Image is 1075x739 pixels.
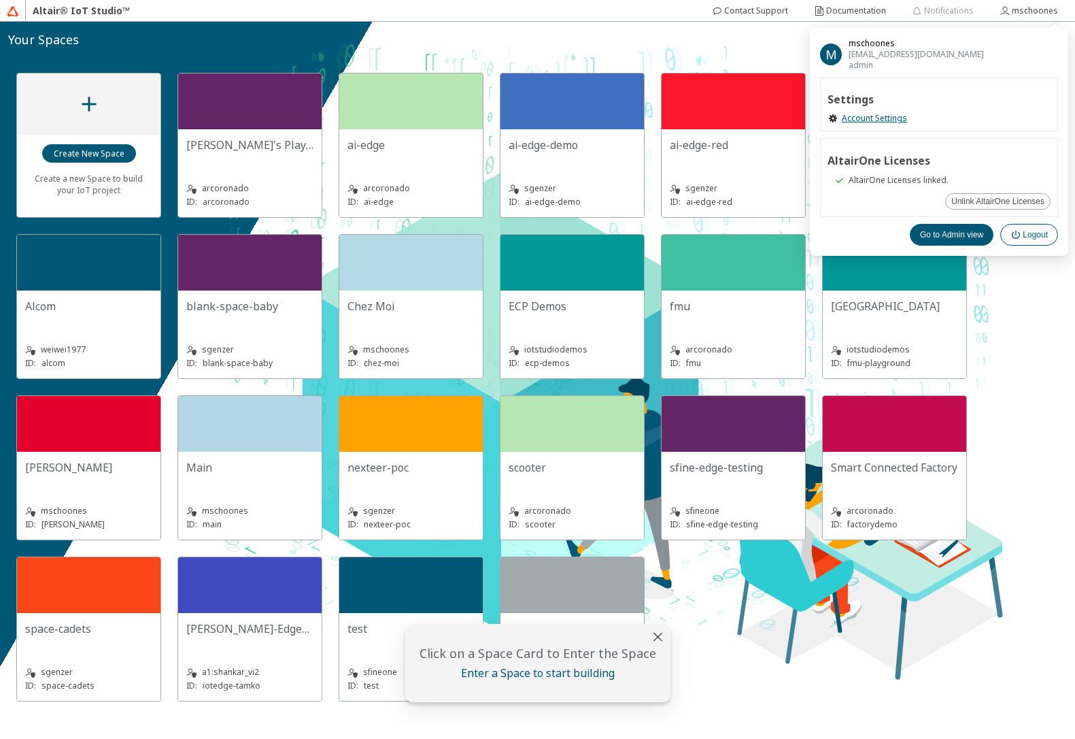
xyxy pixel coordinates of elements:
p: scooter [525,519,556,530]
p: ID: [509,519,519,530]
unity-typography: Chez Moi [347,299,475,314]
p: space-cadets [41,680,95,691]
unity-typography: Enter a Space to start building [413,666,662,680]
span: admin [849,60,984,71]
unity-typography: ai-edge [347,137,475,152]
h2: Settings [827,94,1051,105]
span: AltairOne Licenses linked. [849,175,949,186]
unity-typography: sgenzer [509,182,636,195]
p: ID: [347,519,358,530]
p: ID: [25,680,36,691]
p: test [364,680,379,691]
unity-typography: [PERSON_NAME]'s Playground [186,137,313,152]
p: ai-edge-demo [525,196,581,208]
unity-typography: mschoones [186,504,313,518]
p: arcoronado [203,196,250,208]
unity-typography: mschoones [25,504,152,518]
p: ID: [670,357,681,369]
p: ai-edge-red [686,196,732,208]
p: ID: [831,519,842,530]
p: main [203,519,222,530]
p: ID: [509,196,519,208]
unity-typography: Smart Connected Factory [831,460,958,475]
unity-typography: mschoones [347,343,475,357]
unity-typography: Main [186,460,313,475]
a: Account Settings [842,113,907,124]
unity-typography: sfineone [347,666,475,679]
p: ID: [25,357,36,369]
unity-typography: blank-space-baby [186,299,313,314]
unity-typography: [GEOGRAPHIC_DATA] [831,299,958,314]
p: factorydemo [847,519,898,530]
p: ID: [25,519,36,530]
p: ID: [186,519,197,530]
p: fmu [686,357,701,369]
p: ecp-demos [525,357,570,369]
p: ID: [509,357,519,369]
p: ai-edge [364,196,394,208]
unity-typography: sfineone [670,504,797,518]
p: nexteer-poc [364,519,411,530]
p: ID: [347,196,358,208]
p: ID: [186,196,197,208]
unity-typography: scooter [509,460,636,475]
h2: AltairOne Licenses [827,155,1051,166]
unity-typography: sfine-edge-testing [670,460,797,475]
p: iotedge-tamko [203,680,260,691]
unity-typography: Click on a Space Card to Enter the Space [413,645,662,661]
p: ID: [670,519,681,530]
unity-typography: Alcom [25,299,152,314]
unity-typography: arcoronado [670,343,797,357]
unity-typography: arcoronado [347,182,475,195]
unity-typography: sgenzer [25,666,152,679]
span: [EMAIL_ADDRESS][DOMAIN_NAME] [849,49,984,60]
unity-typography: weiwei1977 [25,343,152,357]
span: M [825,49,837,60]
p: blank-space-baby [203,357,273,369]
unity-typography: [PERSON_NAME]-EdgeApps [186,621,313,636]
unity-typography: sgenzer [347,504,475,518]
p: alcom [41,357,65,369]
p: ID: [347,680,358,691]
p: ID: [670,196,681,208]
span: mschoones [849,38,984,49]
unity-typography: space-cadets [25,621,152,636]
unity-typography: ai-edge-demo [509,137,636,152]
unity-typography: sgenzer [186,343,313,357]
unity-typography: arcoronado [509,504,636,518]
unity-typography: fmu [670,299,797,314]
p: ID: [186,357,197,369]
p: sfine-edge-testing [686,519,758,530]
unity-typography: [PERSON_NAME] [25,460,152,475]
unity-typography: nexteer-poc [347,460,475,475]
unity-typography: arcoronado [831,504,958,518]
p: ID: [347,357,358,369]
unity-typography: ECP Demos [509,299,636,314]
unity-typography: iotstudiodemos [509,343,636,357]
unity-typography: arcoronado [186,182,313,195]
unity-typography: sgenzer [670,182,797,195]
unity-typography: iotstudiodemos [831,343,958,357]
p: ID: [831,357,842,369]
p: [PERSON_NAME] [41,519,105,530]
unity-typography: test [347,621,475,636]
unity-typography: a1:shankar_vi2 [186,666,313,679]
unity-typography: Create a new Space to build your IoT project [25,163,152,205]
unity-typography: ai-edge-red [670,137,797,152]
p: ID: [186,680,197,691]
unity-typography: Vulcan Cars [509,621,636,636]
p: chez-moi [364,357,399,369]
p: fmu-playground [847,357,910,369]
